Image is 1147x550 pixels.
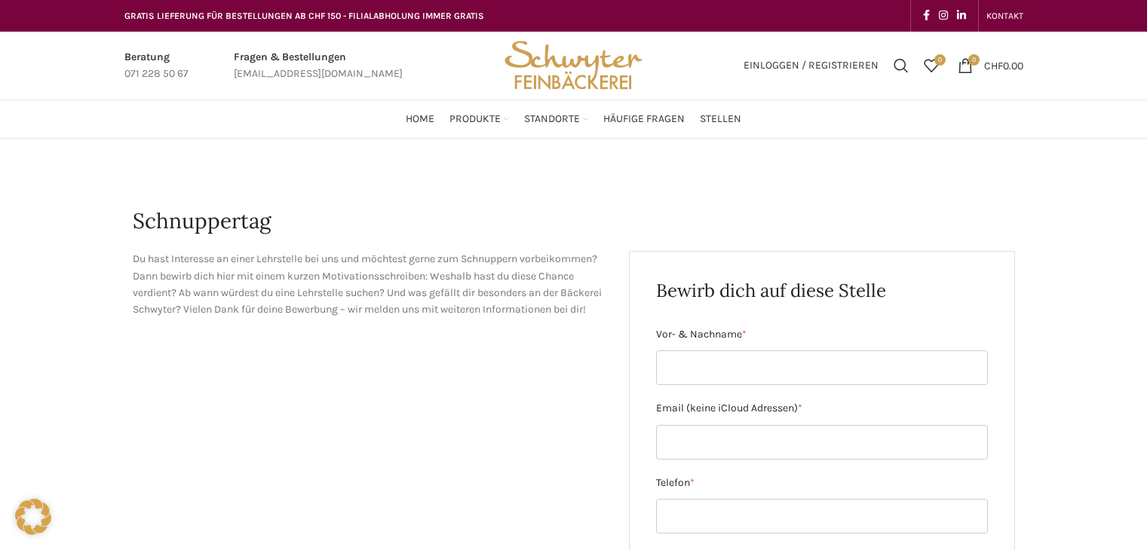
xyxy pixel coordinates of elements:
a: Site logo [499,58,647,71]
a: Facebook social link [919,5,934,26]
a: Produkte [449,104,509,134]
span: GRATIS LIEFERUNG FÜR BESTELLUNGEN AB CHF 150 - FILIALABHOLUNG IMMER GRATIS [124,11,484,21]
a: Stellen [700,104,741,134]
span: Einloggen / Registrieren [744,60,879,71]
label: Telefon [656,475,988,491]
bdi: 0.00 [984,59,1023,72]
span: Standorte [524,112,580,127]
a: Infobox link [234,49,403,83]
span: Häufige Fragen [603,112,685,127]
div: Main navigation [117,104,1031,134]
span: Home [406,112,434,127]
a: Home [406,104,434,134]
a: Linkedin social link [952,5,971,26]
span: 0 [968,54,980,66]
span: KONTAKT [986,11,1023,21]
span: CHF [984,59,1003,72]
label: Vor- & Nachname [656,326,988,343]
h1: Schnuppertag [133,206,1015,236]
a: KONTAKT [986,1,1023,31]
a: Suchen [886,50,916,81]
a: Instagram social link [934,5,952,26]
span: Produkte [449,112,501,127]
span: 0 [934,54,946,66]
div: Secondary navigation [979,1,1031,31]
h2: Bewirb dich auf diese Stelle [656,278,988,304]
a: 0 [916,50,946,81]
a: Häufige Fragen [603,104,685,134]
label: Email (keine iCloud Adressen) [656,400,988,417]
a: Infobox link [124,49,189,83]
a: Standorte [524,104,588,134]
a: Einloggen / Registrieren [736,50,886,81]
span: Stellen [700,112,741,127]
a: 0 CHF0.00 [950,50,1031,81]
div: Meine Wunschliste [916,50,946,81]
img: Bäckerei Schwyter [499,32,647,99]
p: Du hast Interesse an einer Lehrstelle bei uns und möchtest gerne zum Schnuppern vorbeikommen? Dan... [133,251,607,319]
